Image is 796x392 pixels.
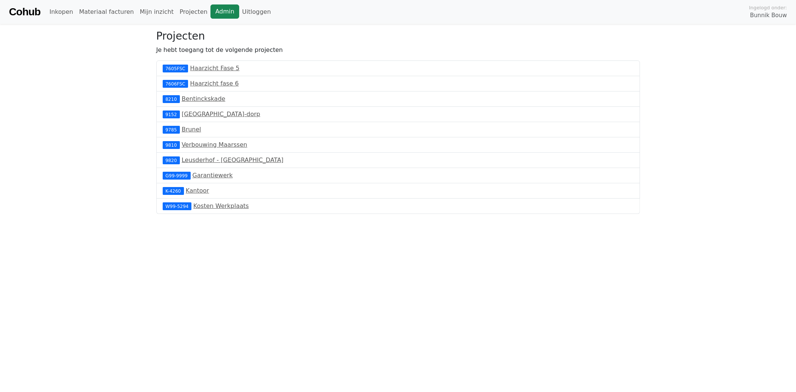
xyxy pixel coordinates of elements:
a: Brunel [182,126,201,133]
div: G99-9999 [163,172,191,179]
a: Garantiewerk [193,172,233,179]
a: Verbouwing Maarssen [182,141,247,148]
a: Materiaal facturen [76,4,137,19]
div: 9785 [163,126,180,133]
div: 7605FSC [163,65,188,72]
h3: Projecten [156,30,640,43]
a: Leusderhof - [GEOGRAPHIC_DATA] [182,156,284,164]
a: [GEOGRAPHIC_DATA]-dorp [182,111,260,118]
div: K-4260 [163,187,184,195]
div: 9810 [163,141,180,149]
a: Bentinckskade [182,95,225,102]
a: Uitloggen [239,4,274,19]
a: Inkopen [46,4,76,19]
div: 7606FSC [163,80,188,87]
div: 9820 [163,156,180,164]
span: Ingelogd onder: [749,4,787,11]
div: 8210 [163,95,180,103]
a: Kosten Werkplaats [193,202,249,209]
a: Admin [210,4,239,19]
span: Bunnik Bouw [750,11,787,20]
a: Kantoor [186,187,209,194]
a: Haarzicht Fase 5 [190,65,239,72]
div: W99-5294 [163,202,192,210]
a: Cohub [9,3,40,21]
a: Mijn inzicht [137,4,177,19]
div: 9152 [163,111,180,118]
a: Projecten [177,4,210,19]
a: Haarzicht fase 6 [190,80,238,87]
p: Je hebt toegang tot de volgende projecten [156,46,640,55]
